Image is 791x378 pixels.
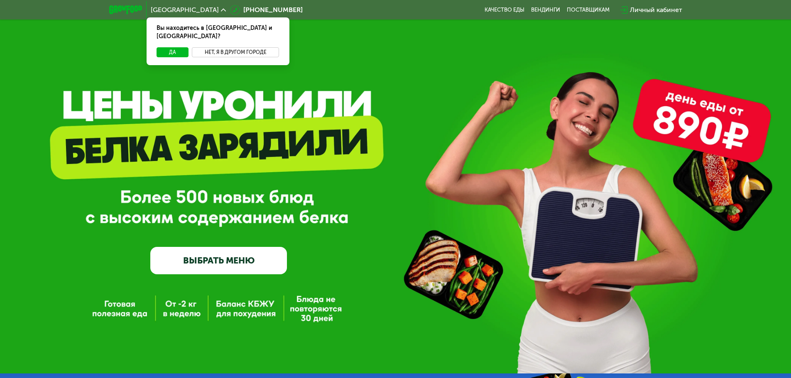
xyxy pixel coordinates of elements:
[147,17,289,47] div: Вы находитесь в [GEOGRAPHIC_DATA] и [GEOGRAPHIC_DATA]?
[157,47,189,57] button: Да
[630,5,682,15] div: Личный кабинет
[531,7,560,13] a: Вендинги
[151,7,219,13] span: [GEOGRAPHIC_DATA]
[485,7,524,13] a: Качество еды
[567,7,610,13] div: поставщикам
[192,47,279,57] button: Нет, я в другом городе
[230,5,303,15] a: [PHONE_NUMBER]
[150,247,287,274] a: ВЫБРАТЬ МЕНЮ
